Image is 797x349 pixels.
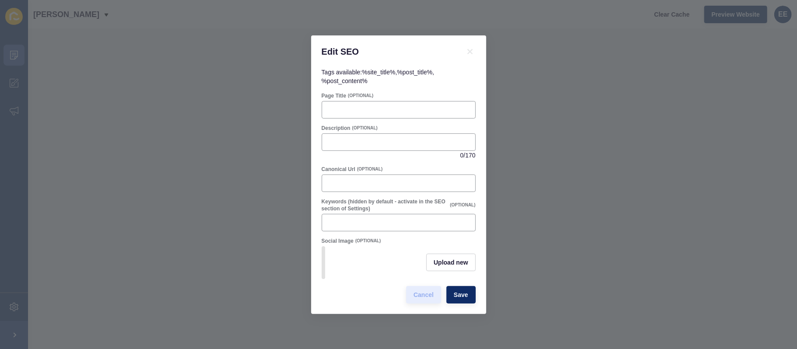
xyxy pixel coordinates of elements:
code: %site_title% [362,69,395,76]
label: Page Title [322,92,346,99]
button: Save [446,286,476,304]
label: Canonical Url [322,166,355,173]
span: (OPTIONAL) [355,238,381,244]
label: Keywords (hidden by default - activate in the SEO section of Settings) [322,198,449,212]
span: (OPTIONAL) [357,166,383,172]
span: (OPTIONAL) [450,202,475,208]
h1: Edit SEO [322,46,454,57]
span: Save [454,290,468,299]
span: 170 [465,151,475,160]
span: Cancel [414,290,434,299]
button: Cancel [406,286,441,304]
label: Social Image [322,237,354,244]
code: %post_content% [322,77,368,84]
span: 0 [460,151,463,160]
span: Tags available: , , [322,69,435,84]
span: (OPTIONAL) [352,125,378,131]
span: Upload new [434,258,468,267]
code: %post_title% [397,69,432,76]
button: Upload new [426,254,476,271]
span: (OPTIONAL) [348,93,373,99]
label: Description [322,125,351,132]
span: / [463,151,465,160]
